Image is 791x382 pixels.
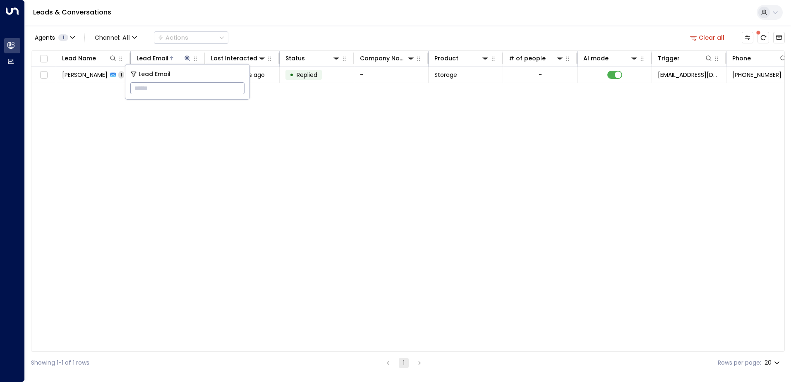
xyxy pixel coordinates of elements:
div: • [290,68,294,82]
nav: pagination navigation [383,358,425,368]
a: Leads & Conversations [33,7,111,17]
span: Channel: [91,32,140,43]
button: Customize [742,32,753,43]
div: Showing 1-1 of 1 rows [31,358,89,367]
button: page 1 [399,358,409,368]
div: AI mode [583,53,609,63]
label: Rows per page: [718,358,761,367]
div: Lead Name [62,53,117,63]
div: Last Interacted [211,53,266,63]
div: AI mode [583,53,638,63]
span: There are new threads available. Refresh the grid to view the latest updates. [757,32,769,43]
button: Agents1 [31,32,78,43]
div: - [539,71,542,79]
div: Product [434,53,489,63]
span: Lead Email [139,69,170,79]
div: # of people [509,53,546,63]
div: Trigger [658,53,680,63]
span: Agents [35,35,55,41]
div: Company Name [360,53,407,63]
div: Company Name [360,53,415,63]
div: Button group with a nested menu [154,31,228,44]
div: Phone [732,53,751,63]
td: - [354,67,429,83]
span: All [122,34,130,41]
div: Status [285,53,340,63]
div: Phone [732,53,787,63]
div: Lead Name [62,53,96,63]
button: Archived Leads [773,32,785,43]
div: # of people [509,53,564,63]
div: Lead Email [137,53,192,63]
div: 20 [765,357,781,369]
span: Toggle select row [38,70,49,80]
div: Lead Email [137,53,168,63]
div: Last Interacted [211,53,257,63]
div: Product [434,53,458,63]
div: Trigger [658,53,713,63]
span: Replied [297,71,317,79]
span: Toggle select all [38,54,49,64]
span: +447367064450 [732,71,781,79]
button: Clear all [687,32,728,43]
span: Patrick Padgett [62,71,108,79]
button: Channel:All [91,32,140,43]
span: 1 [118,71,124,78]
span: 1 [58,34,68,41]
button: Actions [154,31,228,44]
div: Actions [158,34,188,41]
span: Storage [434,71,457,79]
div: Status [285,53,305,63]
span: leads@space-station.co.uk [658,71,720,79]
